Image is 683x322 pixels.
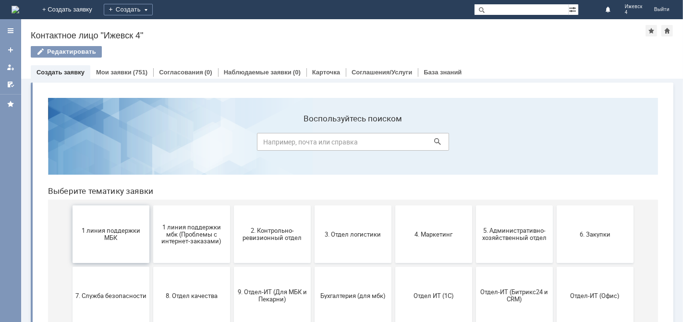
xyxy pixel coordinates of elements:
span: 1 линия поддержки МБК [35,137,106,151]
span: 9. Отдел-ИТ (Для МБК и Пекарни) [196,198,268,213]
span: 5. Административно-хозяйственный отдел [439,137,510,151]
span: Расширенный поиск [569,4,578,13]
button: 4. Маркетинг [355,115,432,173]
span: Финансовый отдел [35,263,106,270]
a: Мои заявки [3,60,18,75]
button: Финансовый отдел [32,238,109,296]
span: Это соглашение не активно! [196,260,268,274]
input: Например, почта или справка [217,43,409,60]
a: Наблюдаемые заявки [224,69,292,76]
a: Создать заявку [37,69,85,76]
span: [PERSON_NAME]. Услуги ИТ для МБК (оформляет L1) [277,256,348,277]
a: Согласования [159,69,203,76]
button: 3. Отдел логистики [274,115,351,173]
a: Мои согласования [3,77,18,92]
span: 2. Контрольно-ревизионный отдел [196,137,268,151]
span: Франчайзинг [116,263,187,270]
button: 1 линия поддержки МБК [32,115,109,173]
span: не актуален [358,263,429,270]
div: Контактное лицо "Ижевск 4" [31,31,646,40]
a: Перейти на домашнюю страницу [12,6,19,13]
div: (0) [293,69,301,76]
a: Мои заявки [96,69,132,76]
a: Карточка [312,69,340,76]
div: Добавить в избранное [646,25,657,36]
a: Создать заявку [3,42,18,58]
button: 5. Административно-хозяйственный отдел [436,115,512,173]
a: База знаний [424,69,462,76]
button: Бухгалтерия (для мбк) [274,177,351,234]
button: 8. Отдел качества [113,177,190,234]
button: 1 линия поддержки мбк (Проблемы с интернет-заказами) [113,115,190,173]
span: Отдел ИТ (1С) [358,202,429,209]
header: Выберите тематику заявки [8,96,618,106]
span: Бухгалтерия (для мбк) [277,202,348,209]
span: 4 [625,10,643,15]
button: Отдел ИТ (1С) [355,177,432,234]
img: logo [12,6,19,13]
span: 3. Отдел логистики [277,140,348,147]
button: 9. Отдел-ИТ (Для МБК и Пекарни) [194,177,270,234]
span: Отдел-ИТ (Офис) [519,202,590,209]
span: 7. Служба безопасности [35,202,106,209]
button: Отдел-ИТ (Битрикс24 и CRM) [436,177,512,234]
label: Воспользуйтесь поиском [217,24,409,33]
button: Это соглашение не активно! [194,238,270,296]
button: 7. Служба безопасности [32,177,109,234]
button: [PERSON_NAME]. Услуги ИТ для МБК (оформляет L1) [274,238,351,296]
div: Сделать домашней страницей [661,25,673,36]
span: Ижевск [625,4,643,10]
span: 8. Отдел качества [116,202,187,209]
div: Создать [104,4,153,15]
button: не актуален [355,238,432,296]
button: Франчайзинг [113,238,190,296]
div: (751) [133,69,147,76]
a: Соглашения/Услуги [352,69,412,76]
button: 6. Закупки [516,115,593,173]
span: 6. Закупки [519,140,590,147]
div: (0) [205,69,212,76]
span: 1 линия поддержки мбк (Проблемы с интернет-заказами) [116,133,187,155]
span: 4. Маркетинг [358,140,429,147]
button: Отдел-ИТ (Офис) [516,177,593,234]
button: 2. Контрольно-ревизионный отдел [194,115,270,173]
span: Отдел-ИТ (Битрикс24 и CRM) [439,198,510,213]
